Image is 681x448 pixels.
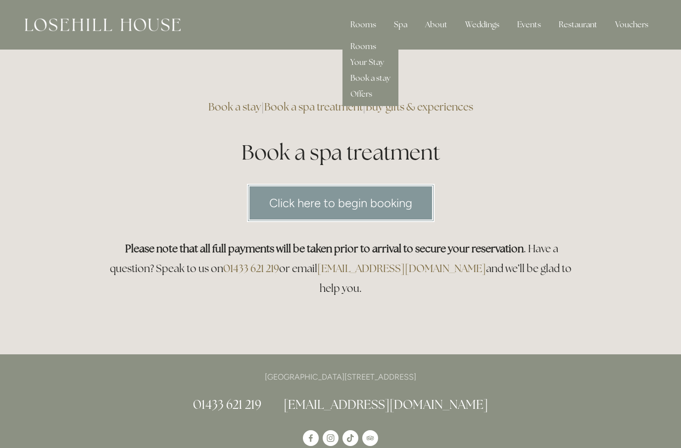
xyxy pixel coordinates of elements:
h1: Book a spa treatment [104,138,577,167]
a: [EMAIL_ADDRESS][DOMAIN_NAME] [284,396,488,412]
a: Book a stay [208,100,261,113]
a: 01433 621 219 [223,262,279,275]
strong: Please note that all full payments will be taken prior to arrival to secure your reservation [125,242,524,255]
a: Instagram [323,430,339,446]
h3: . Have a question? Speak to us on or email and we’ll be glad to help you. [104,239,577,298]
a: Buy gifts & experiences [366,100,473,113]
div: Weddings [457,15,507,35]
a: 01433 621 219 [193,396,261,412]
a: Click here to begin booking [247,184,435,222]
a: TripAdvisor [362,430,378,446]
a: Losehill House Hotel & Spa [303,430,319,446]
a: Offers [350,89,372,99]
a: Book a stay [350,73,390,83]
p: [GEOGRAPHIC_DATA][STREET_ADDRESS] [104,370,577,384]
div: Rooms [342,15,384,35]
div: Restaurant [551,15,605,35]
a: Rooms [350,41,376,52]
img: Losehill House [25,18,181,31]
div: Spa [386,15,415,35]
a: TikTok [342,430,358,446]
a: Your Stay [350,57,384,67]
div: Events [509,15,549,35]
div: About [417,15,455,35]
a: [EMAIL_ADDRESS][DOMAIN_NAME] [317,262,486,275]
h3: | | [104,97,577,117]
a: Book a spa treatment [264,100,363,113]
a: Vouchers [607,15,656,35]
